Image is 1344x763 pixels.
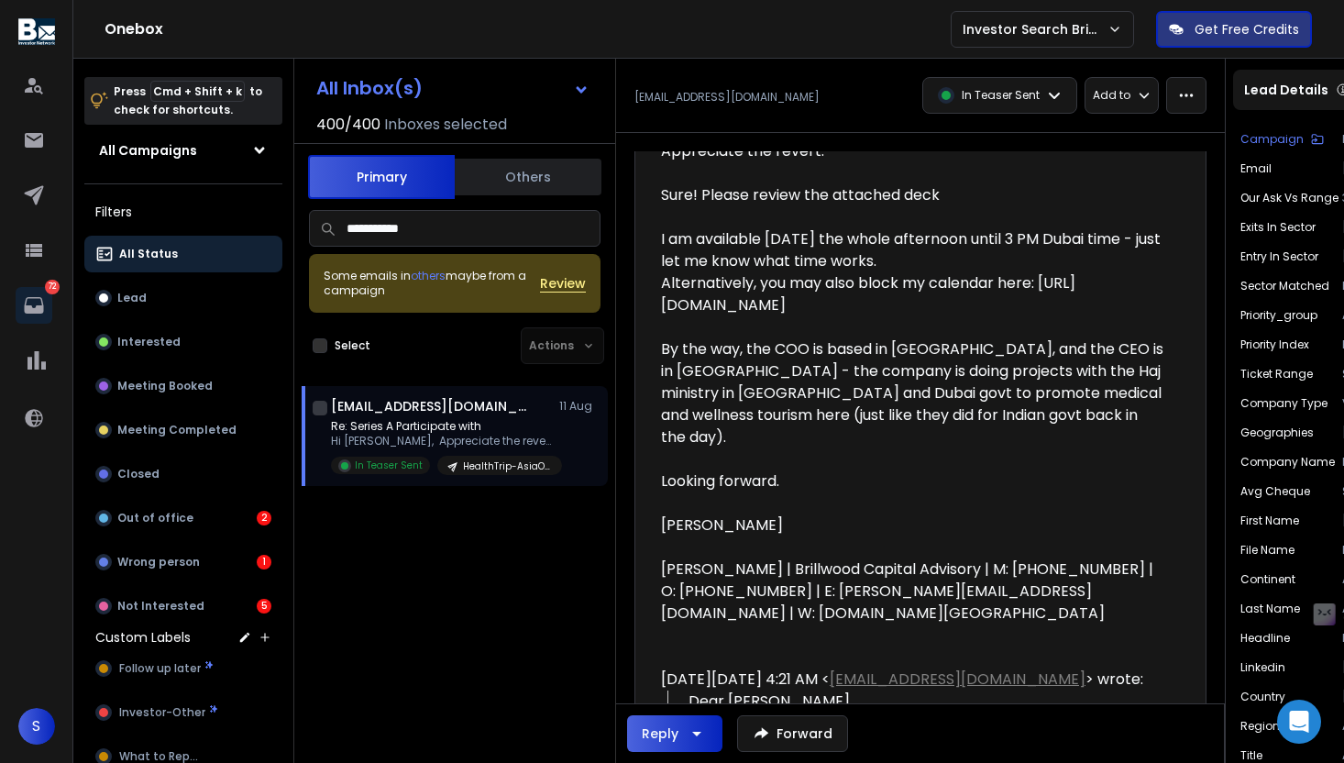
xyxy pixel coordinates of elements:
button: Forward [737,715,848,752]
div: By the way, the COO is based in [GEOGRAPHIC_DATA], and the CEO is in [GEOGRAPHIC_DATA] - the comp... [661,338,1165,448]
h3: Filters [84,199,282,225]
p: our ask vs range [1240,191,1338,205]
p: Wrong person [117,555,200,569]
button: Review [540,274,586,293]
p: headline [1240,631,1290,646]
p: country [1240,690,1285,704]
p: geographies [1240,426,1314,440]
p: Last Name [1240,602,1300,616]
div: Looking forward. [661,470,1165,492]
p: HealthTrip-AsiaOceania 3 [463,459,551,473]
p: Closed [117,467,160,481]
button: Investor-Other [84,694,282,731]
div: 2 [257,511,271,525]
p: Campaign [1240,132,1304,147]
div: [PERSON_NAME] | Brillwood Capital Advisory | M: [PHONE_NUMBER] | O: [PHONE_NUMBER] | E: [PERSON_N... [661,558,1165,625]
h1: [EMAIL_ADDRESS][DOMAIN_NAME] [331,397,533,415]
button: Meeting Completed [84,412,282,448]
div: Some emails in maybe from a campaign [324,269,540,298]
div: Appreciate the revert. [661,140,1165,162]
p: Meeting Booked [117,379,213,393]
button: All Status [84,236,282,272]
p: Not Interested [117,599,204,614]
div: Alternatively, you may also block my calendar here: [URL][DOMAIN_NAME] [661,272,1165,316]
p: avg cheque [1240,484,1310,499]
p: Lead Details [1244,81,1328,99]
button: Lead [84,280,282,316]
div: Dear [PERSON_NAME], [689,691,1165,713]
h1: All Inbox(s) [316,79,423,97]
button: Primary [308,155,455,199]
button: Interested [84,324,282,360]
p: Lead [117,291,147,305]
div: Sure! Please review the attached deck [661,184,1165,206]
div: [DATE][DATE] 4:21 AM < > wrote: [661,669,1165,691]
button: Wrong person1 [84,544,282,581]
p: sector matched [1240,279,1329,293]
div: Open Intercom Messenger [1277,700,1321,744]
button: Follow up later [84,650,282,687]
button: S [18,708,55,745]
p: Add to [1093,88,1130,103]
p: priority index [1240,337,1309,352]
p: Investor Search Brillwood [963,20,1107,39]
div: 5 [257,599,271,614]
p: Company Name [1240,455,1335,470]
span: others [411,268,446,283]
h1: Onebox [105,18,951,40]
img: logo [18,18,55,45]
p: 11 Aug [559,399,600,414]
p: Linkedin [1240,660,1285,675]
button: Reply [627,715,722,752]
button: Campaign [1240,132,1324,147]
p: company type [1240,396,1327,411]
button: All Inbox(s) [302,70,604,106]
label: Select [335,338,370,353]
a: [EMAIL_ADDRESS][DOMAIN_NAME] [830,669,1085,690]
p: exits in sector [1240,220,1316,235]
button: Others [455,157,601,197]
span: Cmd + Shift + k [150,81,245,102]
span: Follow up later [119,661,201,676]
button: Closed [84,456,282,492]
button: All Campaigns [84,132,282,169]
div: [PERSON_NAME] [661,514,1165,536]
button: Out of office2 [84,500,282,536]
p: All Status [119,247,178,261]
p: Press to check for shortcuts. [114,83,262,119]
p: title [1240,748,1262,763]
button: Meeting Booked [84,368,282,404]
p: 72 [45,280,60,294]
div: 1 [257,555,271,569]
button: Get Free Credits [1156,11,1312,48]
span: Investor-Other [119,705,205,720]
span: 400 / 400 [316,114,380,136]
p: Email [1240,161,1272,176]
h3: Custom Labels [95,628,191,647]
p: [EMAIL_ADDRESS][DOMAIN_NAME] [634,90,820,105]
div: Reply [642,724,678,743]
p: Out of office [117,511,193,525]
p: ticket range [1240,367,1313,381]
p: Re: Series A Participate with [331,419,551,434]
p: Interested [117,335,181,349]
p: Hi [PERSON_NAME], Appreciate the revert. Sure! Please [331,434,551,448]
p: In Teaser Sent [962,88,1040,103]
h3: Inboxes selected [384,114,507,136]
p: continent [1240,572,1295,587]
p: file name [1240,543,1294,558]
button: Not Interested5 [84,588,282,625]
p: priority_group [1240,308,1317,323]
p: First Name [1240,514,1299,528]
p: Meeting Completed [117,423,237,437]
p: entry in sector [1240,249,1318,264]
h1: All Campaigns [99,141,197,160]
div: I am available [DATE] the whole afternoon until 3 PM Dubai time - just let me know what time works. [661,228,1165,272]
p: region [1240,719,1280,734]
p: In Teaser Sent [355,459,423,472]
p: Get Free Credits [1195,20,1299,39]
